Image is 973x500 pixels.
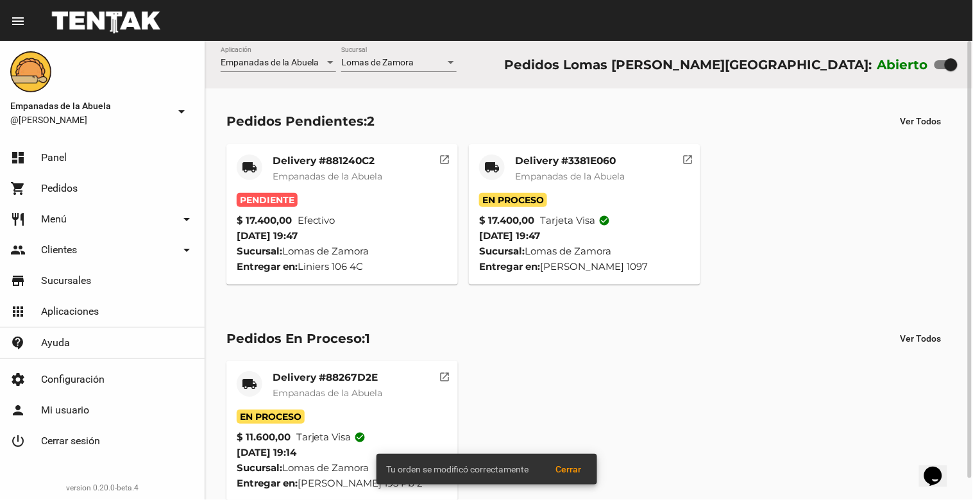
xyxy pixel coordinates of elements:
span: Aplicaciones [41,305,99,318]
button: Ver Todos [890,110,952,133]
span: Cerrar sesión [41,435,100,447]
span: Pedidos [41,182,78,195]
img: f0136945-ed32-4f7c-91e3-a375bc4bb2c5.png [10,51,51,92]
span: Sucursales [41,274,91,287]
span: Tarjeta visa [540,213,610,228]
strong: Entregar en: [237,260,298,272]
mat-icon: people [10,242,26,258]
mat-icon: menu [10,13,26,29]
mat-icon: arrow_drop_down [179,242,194,258]
mat-card-title: Delivery #881240C2 [273,154,382,167]
span: Mi usuario [41,404,89,417]
div: Lomas de Zamora [237,244,448,259]
strong: Entregar en: [479,260,540,272]
div: [PERSON_NAME] 1097 [479,259,690,274]
strong: Sucursal: [237,245,282,257]
span: Configuración [41,373,105,386]
span: Empanadas de la Abuela [273,171,382,182]
mat-icon: local_shipping [242,160,257,175]
span: Empanadas de la Abuela [273,387,382,399]
strong: $ 17.400,00 [479,213,534,228]
strong: Sucursal: [237,462,282,474]
mat-icon: store [10,273,26,288]
span: Empanadas de la Abuela [515,171,625,182]
span: Tu orden se modificó correctamente [387,463,529,476]
mat-icon: dashboard [10,150,26,165]
mat-card-title: Delivery #88267D2E [273,371,382,384]
span: Empanadas de la Abuela [10,98,169,113]
mat-icon: restaurant [10,212,26,227]
mat-icon: open_in_new [439,152,451,163]
mat-icon: person [10,403,26,418]
span: Menú [41,213,67,226]
span: @[PERSON_NAME] [10,113,169,126]
button: Cerrar [546,458,592,481]
strong: $ 17.400,00 [237,213,292,228]
span: Panel [41,151,67,164]
iframe: chat widget [919,449,960,487]
mat-icon: power_settings_new [10,433,26,449]
strong: $ 11.600,00 [237,429,291,445]
label: Abierto [877,54,929,75]
mat-icon: local_shipping [242,376,257,392]
strong: Sucursal: [479,245,525,257]
div: [PERSON_NAME] 195 Pb 2 [237,476,448,491]
span: Ayuda [41,337,70,349]
div: Pedidos En Proceso: [226,328,370,349]
mat-icon: check_circle [355,431,366,443]
div: Lomas de Zamora [237,460,448,476]
span: Efectivo [298,213,335,228]
span: Tarjeta visa [296,429,366,445]
button: Ver Todos [890,327,952,350]
span: [DATE] 19:47 [479,229,540,242]
span: Pendiente [237,193,298,207]
div: Liniers 106 4C [237,259,448,274]
mat-icon: apps [10,304,26,319]
mat-card-title: Delivery #3381E060 [515,154,625,167]
span: Ver Todos [901,116,942,126]
span: 2 [367,113,375,129]
mat-icon: local_shipping [484,160,500,175]
span: En Proceso [237,410,305,424]
mat-icon: arrow_drop_down [179,212,194,227]
mat-icon: open_in_new [439,369,451,381]
mat-icon: shopping_cart [10,181,26,196]
span: Empanadas de la Abuela [221,57,319,67]
span: Lomas de Zamora [341,57,414,67]
span: [DATE] 19:47 [237,229,298,242]
mat-icon: check_circle [598,215,610,226]
mat-icon: arrow_drop_down [174,104,189,119]
div: Pedidos Lomas [PERSON_NAME][GEOGRAPHIC_DATA]: [504,54,872,75]
span: Clientes [41,244,77,256]
mat-icon: contact_support [10,335,26,351]
span: 1 [365,331,370,346]
div: Pedidos Pendientes: [226,111,375,131]
span: Cerrar [556,464,582,474]
span: Ver Todos [901,333,942,344]
div: Lomas de Zamora [479,244,690,259]
mat-icon: settings [10,372,26,387]
span: [DATE] 19:14 [237,446,296,458]
div: version 0.20.0-beta.4 [10,481,194,494]
mat-icon: open_in_new [682,152,693,163]
span: En Proceso [479,193,547,207]
strong: Entregar en: [237,477,298,489]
